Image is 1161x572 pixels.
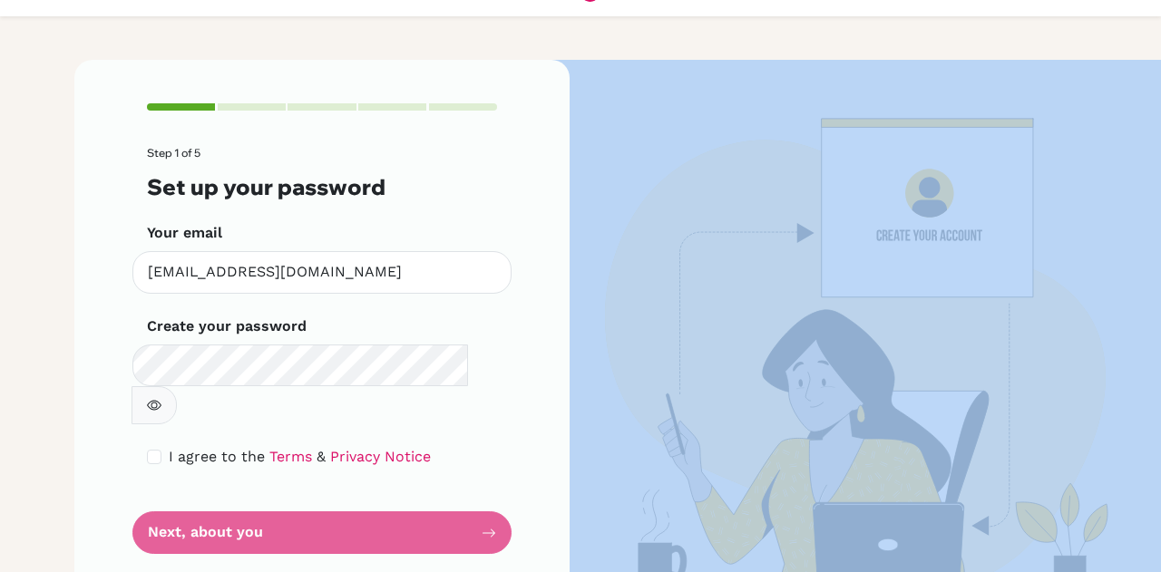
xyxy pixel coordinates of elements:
[317,448,326,465] span: &
[147,174,497,200] h3: Set up your password
[330,448,431,465] a: Privacy Notice
[147,222,222,244] label: Your email
[132,251,512,294] input: Insert your email*
[269,448,312,465] a: Terms
[147,146,200,160] span: Step 1 of 5
[147,315,307,337] label: Create your password
[169,448,265,465] span: I agree to the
